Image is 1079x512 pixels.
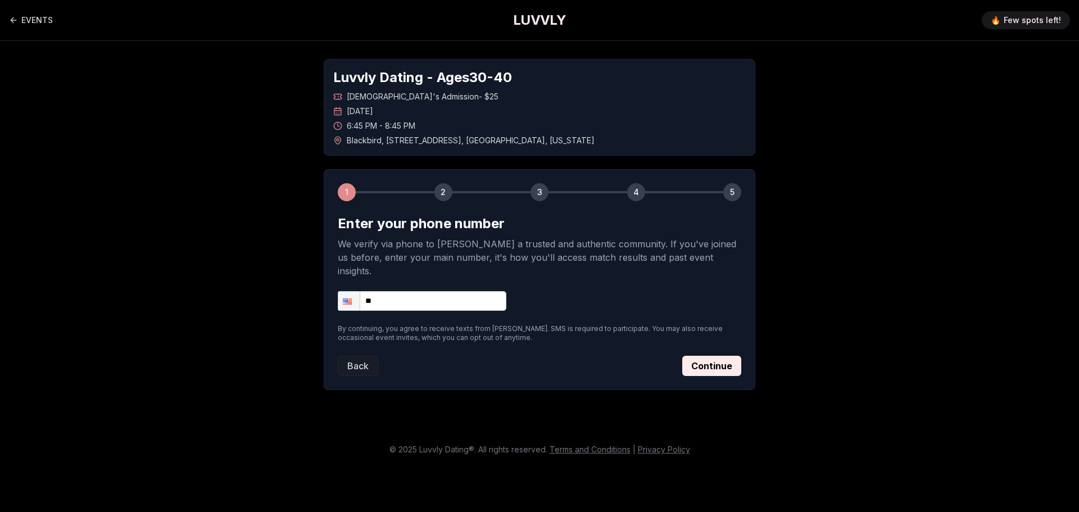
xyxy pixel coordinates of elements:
h1: Luvvly Dating - Ages 30 - 40 [333,69,746,87]
div: 3 [531,183,548,201]
span: Blackbird , [STREET_ADDRESS] , [GEOGRAPHIC_DATA] , [US_STATE] [347,135,595,146]
span: | [633,445,636,454]
span: 6:45 PM - 8:45 PM [347,120,415,132]
a: Privacy Policy [638,445,690,454]
span: [DATE] [347,106,373,117]
span: [DEMOGRAPHIC_DATA]'s Admission - $25 [347,91,498,102]
a: LUVVLY [513,11,566,29]
div: 4 [627,183,645,201]
p: By continuing, you agree to receive texts from [PERSON_NAME]. SMS is required to participate. You... [338,324,741,342]
a: Terms and Conditions [550,445,631,454]
p: We verify via phone to [PERSON_NAME] a trusted and authentic community. If you've joined us befor... [338,237,741,278]
span: Few spots left! [1004,15,1061,26]
button: Back [338,356,378,376]
div: 2 [434,183,452,201]
div: United States: + 1 [338,292,360,310]
button: Continue [682,356,741,376]
div: 1 [338,183,356,201]
div: 5 [723,183,741,201]
h2: Enter your phone number [338,215,741,233]
a: Back to events [9,9,53,31]
span: 🔥 [991,15,1000,26]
